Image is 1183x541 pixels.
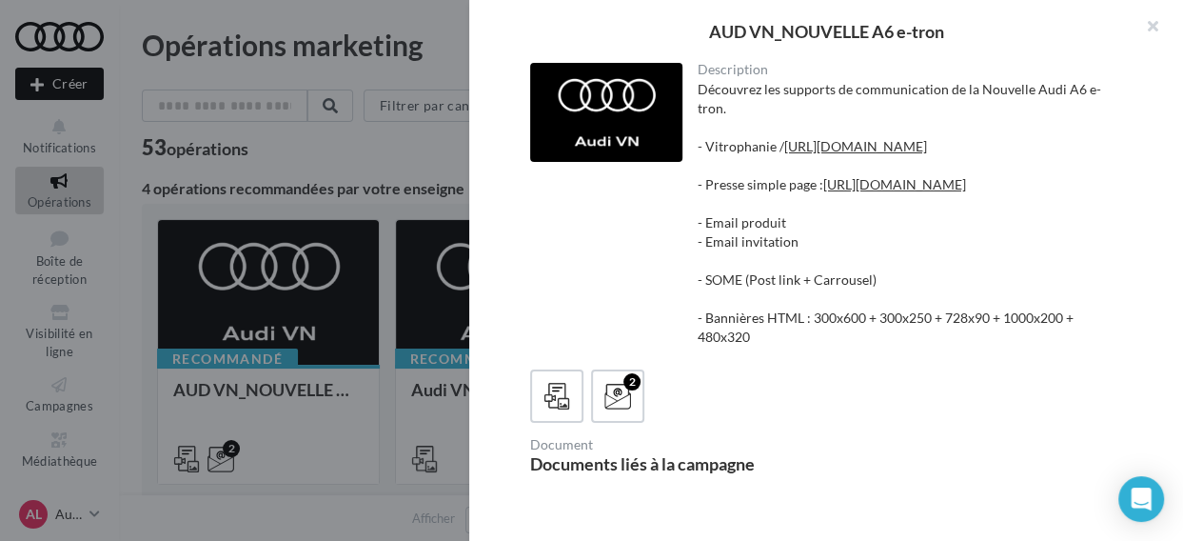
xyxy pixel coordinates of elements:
[623,373,641,391] div: 2
[823,176,966,192] a: [URL][DOMAIN_NAME]
[784,138,927,154] a: [URL][DOMAIN_NAME]
[1118,476,1164,522] div: Open Intercom Messenger
[530,455,826,472] div: Documents liés à la campagne
[500,23,1153,40] div: AUD VN_NOUVELLE A6 e-tron
[698,80,1123,347] div: Découvrez les supports de communication de la Nouvelle Audi A6 e-tron. - Vitrophanie / - Presse s...
[698,63,1123,76] div: Description
[530,438,826,451] div: Document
